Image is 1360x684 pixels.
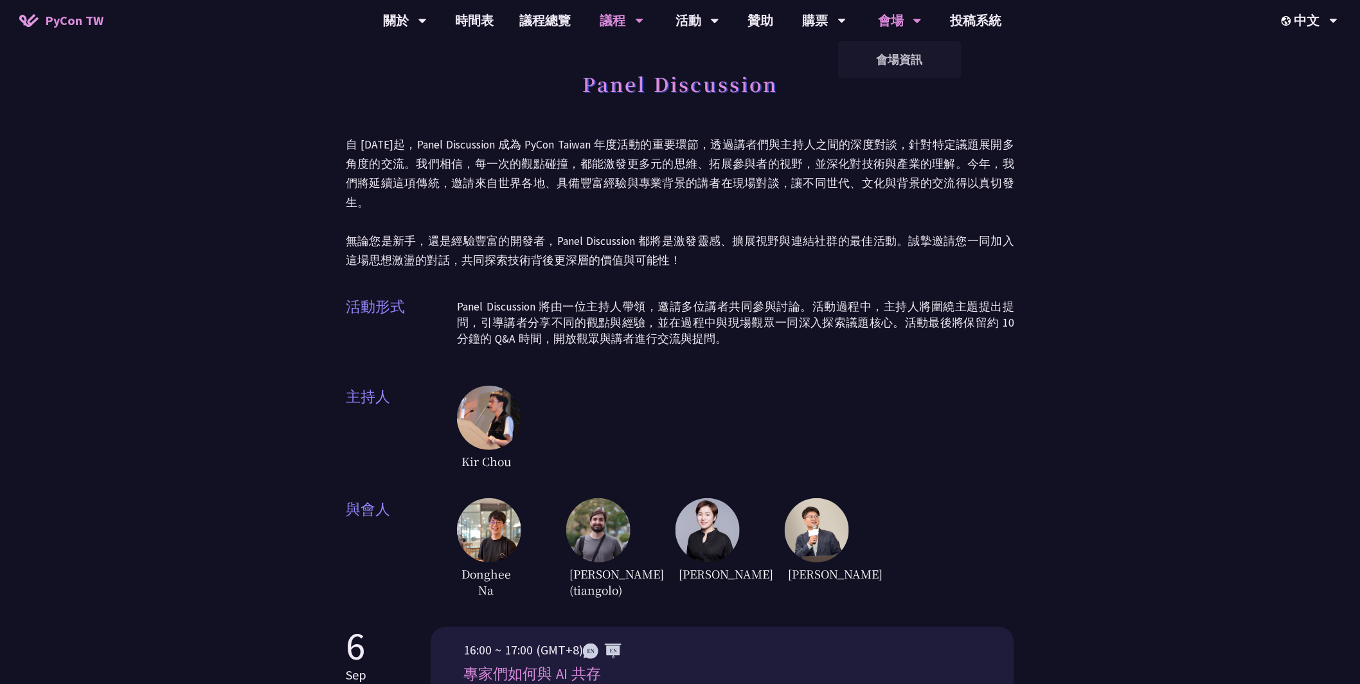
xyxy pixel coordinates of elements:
span: [PERSON_NAME] [676,562,733,585]
h1: Panel Discussion [582,64,778,103]
span: 與會人 [346,498,457,601]
img: DongheeNa.093fe47.jpeg [457,498,521,562]
img: Home icon of PyCon TW 2025 [19,14,39,27]
span: [PERSON_NAME] [785,562,843,585]
img: Kir Chou [457,386,521,450]
p: Panel Discussion 將由一位主持人帶領，邀請多位講者共同參與討論。活動過程中，主持人將圍繞主題提出提問，引導講者分享不同的觀點與經驗，並在過程中與現場觀眾一同深入探索議題核心。活動... [457,299,1014,347]
a: 會場資訊 [838,44,962,75]
span: 活動形式 [346,296,457,360]
img: Locale Icon [1282,16,1294,26]
span: Kir Chou [457,450,515,473]
span: Donghee Na [457,562,515,601]
img: Sebasti%C3%A1nRam%C3%ADrez.1365658.jpeg [566,498,631,562]
img: TicaLin.61491bf.png [676,498,740,562]
img: YCChen.e5e7a43.jpg [785,498,849,562]
span: PyCon TW [45,11,103,30]
p: 自 [DATE]起，Panel Discussion 成為 PyCon Taiwan 年度活動的重要環節，透過講者們與主持人之間的深度對談，針對特定議題展開多角度的交流。我們相信，每一次的觀點碰... [346,135,1014,270]
span: [PERSON_NAME] (tiangolo) [566,562,624,601]
p: 16:00 ~ 17:00 (GMT+8) [463,640,981,660]
a: PyCon TW [6,4,116,37]
p: 6 [346,627,366,665]
img: ENEN.5a408d1.svg [583,643,622,659]
span: 主持人 [346,386,457,473]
